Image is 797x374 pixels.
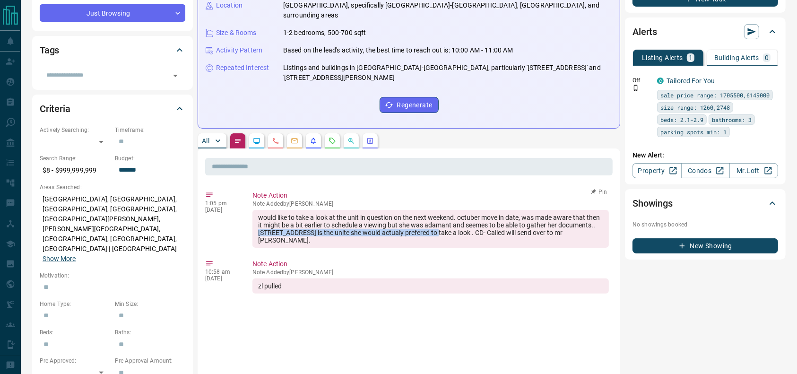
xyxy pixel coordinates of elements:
p: 1-2 bedrooms, 500-700 sqft [283,28,366,38]
span: bathrooms: 3 [712,115,752,124]
p: Activity Pattern [216,45,262,55]
div: Just Browsing [40,4,185,22]
a: Mr.Loft [729,163,778,178]
span: beds: 2.1-2.9 [660,115,703,124]
span: size range: 1260,2748 [660,103,730,112]
p: Building Alerts [714,54,759,61]
p: Budget: [115,154,185,163]
div: Tags [40,39,185,61]
p: $8 - $999,999,999 [40,163,110,178]
svg: Calls [272,137,279,145]
p: All [202,138,209,144]
p: Off [632,76,651,85]
p: [DATE] [205,275,238,282]
h2: Criteria [40,101,70,116]
p: Note Added by [PERSON_NAME] [252,200,609,207]
p: 0 [765,54,769,61]
p: Note Action [252,191,609,200]
button: Pin [585,188,613,196]
p: Search Range: [40,154,110,163]
p: Listings and buildings in [GEOGRAPHIC_DATA]-[GEOGRAPHIC_DATA], particularly '[STREET_ADDRESS]' an... [283,63,612,83]
button: Regenerate [380,97,439,113]
p: Listing Alerts [642,54,683,61]
div: zl pulled [252,278,609,294]
p: Pre-Approved: [40,357,110,365]
h2: Tags [40,43,59,58]
p: Note Added by [PERSON_NAME] [252,269,609,276]
p: Based on the lead's activity, the best time to reach out is: 10:00 AM - 11:00 AM [283,45,513,55]
p: Motivation: [40,271,185,280]
span: sale price range: 1705500,6149000 [660,90,770,100]
p: Pre-Approval Amount: [115,357,185,365]
svg: Push Notification Only [632,85,639,91]
p: Timeframe: [115,126,185,134]
a: Property [632,163,681,178]
svg: Lead Browsing Activity [253,137,260,145]
p: [DATE] [205,207,238,213]
p: Repeated Interest [216,63,269,73]
p: [GEOGRAPHIC_DATA], specifically [GEOGRAPHIC_DATA]-[GEOGRAPHIC_DATA], [GEOGRAPHIC_DATA], and surro... [283,0,612,20]
p: 1 [689,54,693,61]
p: New Alert: [632,150,778,160]
p: Size & Rooms [216,28,257,38]
p: No showings booked [632,220,778,229]
p: Home Type: [40,300,110,308]
div: Alerts [632,20,778,43]
p: Location [216,0,243,10]
p: 10:58 am [205,269,238,275]
svg: Agent Actions [366,137,374,145]
span: parking spots min: 1 [660,127,727,137]
p: [GEOGRAPHIC_DATA], [GEOGRAPHIC_DATA], [GEOGRAPHIC_DATA], [GEOGRAPHIC_DATA], [GEOGRAPHIC_DATA][PER... [40,191,185,267]
a: Tailored For You [667,77,715,85]
p: Baths: [115,328,185,337]
div: would like to take a look at the unit in question on the next weekend. octuber move in date, was ... [252,210,609,248]
h2: Showings [632,196,673,211]
h2: Alerts [632,24,657,39]
div: Criteria [40,97,185,120]
p: Min Size: [115,300,185,308]
svg: Notes [234,137,242,145]
svg: Emails [291,137,298,145]
button: Show More [43,254,76,264]
svg: Listing Alerts [310,137,317,145]
p: Areas Searched: [40,183,185,191]
div: Showings [632,192,778,215]
p: 1:05 pm [205,200,238,207]
p: Actively Searching: [40,126,110,134]
div: condos.ca [657,78,664,84]
button: Open [169,69,182,82]
button: New Showing [632,238,778,253]
svg: Opportunities [347,137,355,145]
a: Condos [681,163,730,178]
p: Beds: [40,328,110,337]
p: Note Action [252,259,609,269]
svg: Requests [329,137,336,145]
